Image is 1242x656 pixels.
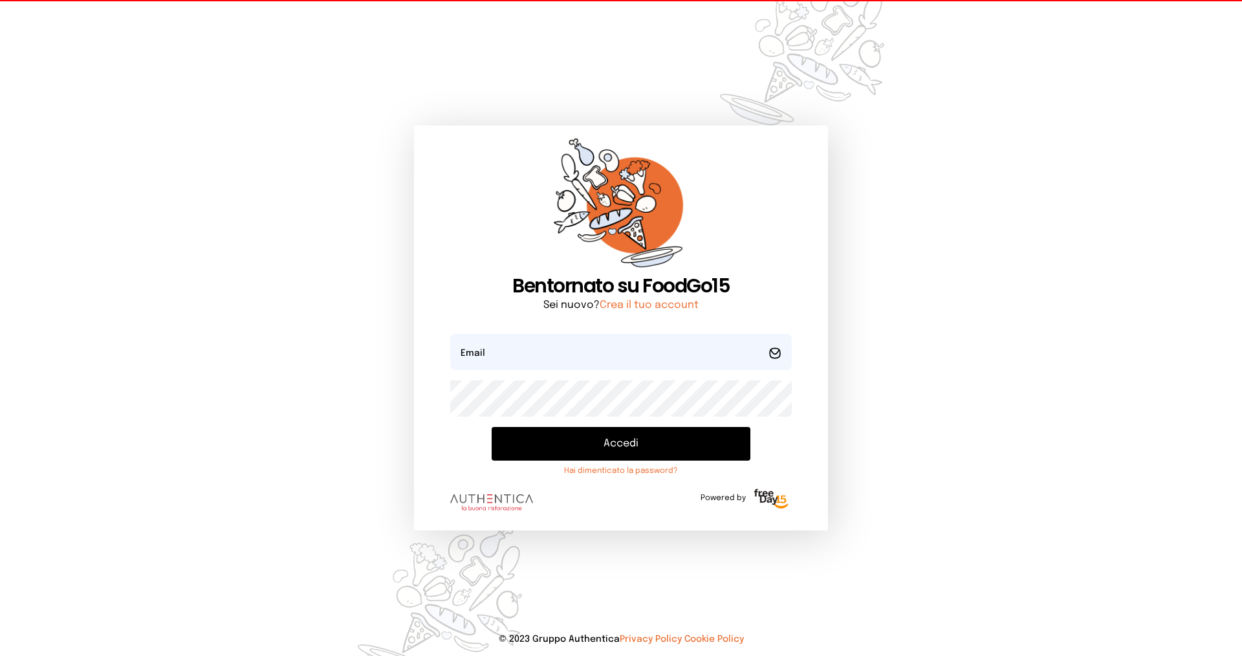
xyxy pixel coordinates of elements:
[492,466,750,476] a: Hai dimenticato la password?
[751,487,792,512] img: logo-freeday.3e08031.png
[492,427,750,461] button: Accedi
[450,494,533,511] img: logo.8f33a47.png
[450,274,792,298] h1: Bentornato su FoodGo15
[554,138,688,275] img: sticker-orange.65babaf.png
[21,633,1221,646] p: © 2023 Gruppo Authentica
[620,635,682,644] a: Privacy Policy
[701,493,746,503] span: Powered by
[450,298,792,313] p: Sei nuovo?
[600,300,699,311] a: Crea il tuo account
[684,635,744,644] a: Cookie Policy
